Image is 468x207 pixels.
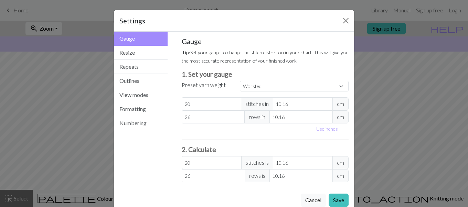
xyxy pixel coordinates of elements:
[313,123,341,134] button: Useinches
[114,102,168,116] button: Formatting
[114,46,168,60] button: Resize
[119,15,145,26] h5: Settings
[245,169,270,182] span: rows is
[332,110,349,123] span: cm
[241,97,273,110] span: stitches in
[182,145,349,153] h3: 2. Calculate
[340,15,351,26] button: Close
[244,110,270,123] span: rows in
[114,32,168,46] button: Gauge
[182,50,190,55] strong: Tip:
[182,50,349,64] small: Set your gauge to change the stitch distortion in your chart. This will give you the most accurat...
[114,116,168,130] button: Numbering
[332,97,349,110] span: cm
[114,60,168,74] button: Repeats
[114,88,168,102] button: View modes
[332,169,349,182] span: cm
[114,74,168,88] button: Outlines
[182,70,349,78] h3: 1. Set your gauge
[301,194,326,207] button: Cancel
[182,37,349,45] h5: Gauge
[182,81,226,89] label: Preset yarn weight
[329,194,349,207] button: Save
[332,156,349,169] span: cm
[241,156,273,169] span: stitches is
